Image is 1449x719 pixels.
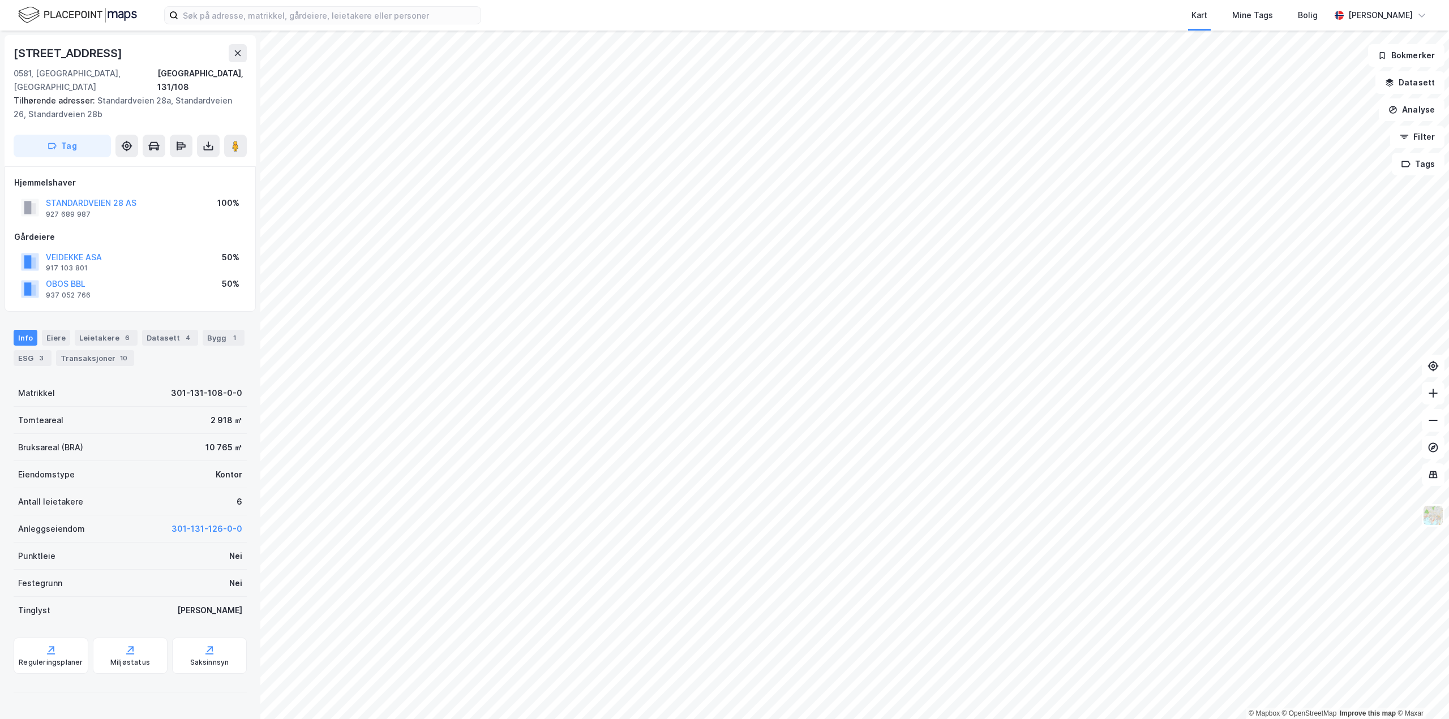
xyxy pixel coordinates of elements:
button: Tags [1392,153,1444,175]
div: [GEOGRAPHIC_DATA], 131/108 [157,67,247,94]
div: 10 765 ㎡ [205,441,242,454]
div: 6 [122,332,133,343]
div: 4 [182,332,194,343]
div: 2 918 ㎡ [211,414,242,427]
button: Filter [1390,126,1444,148]
div: [PERSON_NAME] [1348,8,1413,22]
div: 937 052 766 [46,291,91,300]
div: Eiere [42,330,70,346]
div: 301-131-108-0-0 [171,386,242,400]
div: Matrikkel [18,386,55,400]
div: Gårdeiere [14,230,246,244]
div: Reguleringsplaner [19,658,83,667]
a: Improve this map [1340,709,1396,717]
div: Miljøstatus [110,658,150,667]
div: 100% [217,196,239,210]
div: 6 [237,495,242,509]
div: Kontor [216,468,242,481]
button: 301-131-126-0-0 [172,522,242,536]
div: Nei [229,576,242,590]
div: 0581, [GEOGRAPHIC_DATA], [GEOGRAPHIC_DATA] [14,67,157,94]
img: logo.f888ab2527a4732fd821a326f86c7f29.svg [18,5,137,25]
div: Festegrunn [18,576,62,590]
div: Standardveien 28a, Standardveien 26, Standardveien 28b [14,94,238,121]
div: Eiendomstype [18,468,75,481]
button: Bokmerker [1368,44,1444,67]
button: Tag [14,135,111,157]
div: 50% [222,277,239,291]
div: Datasett [142,330,198,346]
div: Saksinnsyn [190,658,229,667]
button: Analyse [1379,98,1444,121]
div: Transaksjoner [56,350,134,366]
a: Mapbox [1249,709,1280,717]
div: Bruksareal (BRA) [18,441,83,454]
img: Z [1422,505,1444,526]
div: Info [14,330,37,346]
div: 10 [118,352,130,364]
div: Bolig [1298,8,1318,22]
div: Hjemmelshaver [14,176,246,190]
div: [PERSON_NAME] [177,604,242,617]
div: 50% [222,251,239,264]
div: Nei [229,549,242,563]
div: ESG [14,350,52,366]
div: Kart [1191,8,1207,22]
button: Datasett [1375,71,1444,94]
div: Punktleie [18,549,55,563]
div: Anleggseiendom [18,522,85,536]
div: 1 [229,332,240,343]
div: Leietakere [75,330,138,346]
a: OpenStreetMap [1282,709,1337,717]
div: Mine Tags [1232,8,1273,22]
div: Antall leietakere [18,495,83,509]
iframe: Chat Widget [1392,665,1449,719]
div: 927 689 987 [46,210,91,219]
div: Bygg [203,330,245,346]
div: 3 [36,352,47,364]
div: 917 103 801 [46,264,88,273]
input: Søk på adresse, matrikkel, gårdeiere, leietakere eller personer [178,7,481,24]
div: Tinglyst [18,604,50,617]
div: [STREET_ADDRESS] [14,44,125,62]
span: Tilhørende adresser: [14,96,97,105]
div: Tomteareal [18,414,63,427]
